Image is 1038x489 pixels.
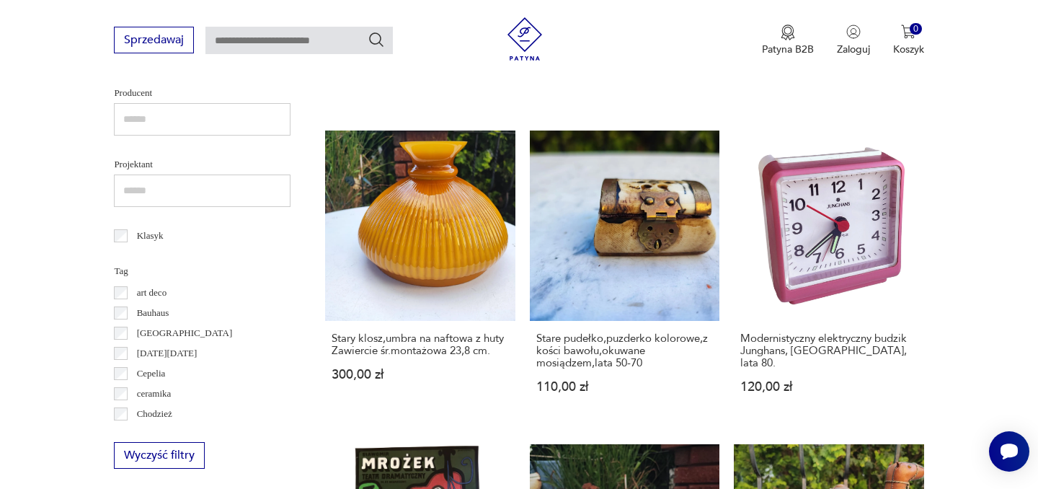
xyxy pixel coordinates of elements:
p: Tag [114,263,290,279]
button: Wyczyść filtry [114,442,205,469]
p: Koszyk [893,43,924,56]
button: Szukaj [368,31,385,48]
p: [GEOGRAPHIC_DATA] [137,325,233,341]
p: Ćmielów [137,426,172,442]
a: Stary klosz,umbra na naftowa z huty Zawiercie śr.montażowa 23,8 cm.Stary klosz,umbra na naftowa z... [325,131,515,420]
p: 300,00 zł [332,369,508,381]
p: Projektant [114,157,290,172]
button: Zaloguj [837,25,870,56]
p: Cepelia [137,366,166,382]
p: Chodzież [137,406,172,422]
a: Stare pudełko,puzderko kolorowe,z kości bawołu,okuwane mosiądzem,lata 50-70Stare pudełko,puzderko... [530,131,719,420]
img: Ikona koszyka [901,25,915,39]
img: Ikonka użytkownika [846,25,861,39]
button: 0Koszyk [893,25,924,56]
div: 0 [910,23,922,35]
button: Sprzedawaj [114,27,194,53]
p: Patyna B2B [762,43,814,56]
p: 110,00 zł [536,381,713,393]
a: Modernistyczny elektryczny budzik Junghans, Niemcy, lata 80.Modernistyczny elektryczny budzik Jun... [734,131,923,420]
h3: Stare pudełko,puzderko kolorowe,z kości bawołu,okuwane mosiądzem,lata 50-70 [536,332,713,369]
p: [DATE][DATE] [137,345,198,361]
p: art deco [137,285,167,301]
p: Zaloguj [837,43,870,56]
button: Patyna B2B [762,25,814,56]
iframe: Smartsupp widget button [989,431,1029,472]
a: Sprzedawaj [114,36,194,46]
p: 120,00 zł [740,381,917,393]
h3: Modernistyczny elektryczny budzik Junghans, [GEOGRAPHIC_DATA], lata 80. [740,332,917,369]
h3: Stary klosz,umbra na naftowa z huty Zawiercie śr.montażowa 23,8 cm. [332,332,508,357]
p: ceramika [137,386,172,402]
p: Producent [114,85,290,101]
p: Klasyk [137,228,164,244]
p: Bauhaus [137,305,169,321]
img: Patyna - sklep z meblami i dekoracjami vintage [503,17,546,61]
a: Ikona medaluPatyna B2B [762,25,814,56]
img: Ikona medalu [781,25,795,40]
